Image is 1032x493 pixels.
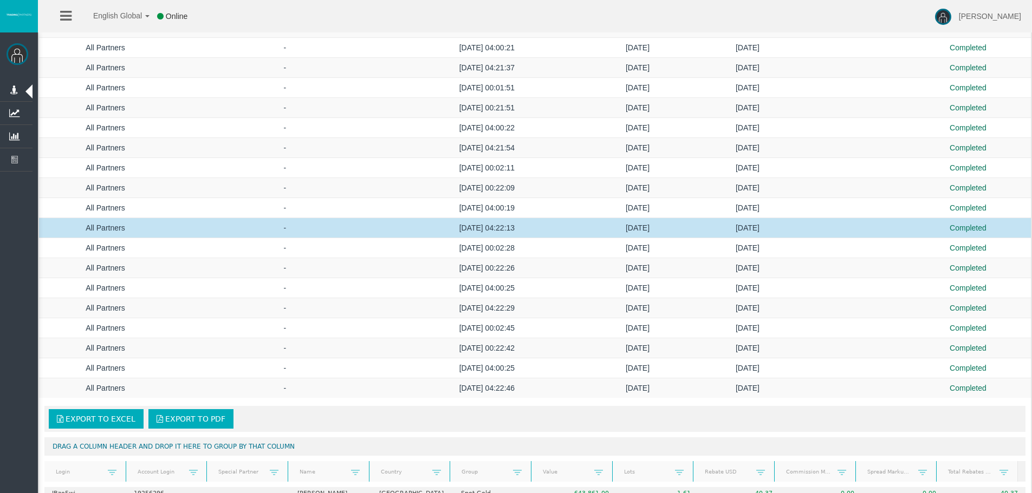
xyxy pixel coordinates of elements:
td: All Partners [39,238,172,258]
a: Account Login [131,464,189,479]
td: All Partners [39,278,172,298]
td: - [172,118,398,138]
a: Lots [617,464,675,479]
td: [DATE] [699,378,796,398]
td: All Partners [39,258,172,278]
td: Completed [905,258,1031,278]
td: [DATE] [699,278,796,298]
td: - [172,318,398,338]
td: - [172,338,398,358]
td: [DATE] [576,38,699,58]
span: Online [166,12,187,21]
td: [DATE] 04:00:21 [398,38,576,58]
td: Completed [905,298,1031,318]
a: Rebate USD [698,464,756,479]
span: Export to Excel [66,415,135,423]
td: - [172,378,398,398]
td: All Partners [39,178,172,198]
td: Completed [905,338,1031,358]
td: - [172,178,398,198]
td: All Partners [39,358,172,378]
td: - [172,218,398,238]
td: Completed [905,118,1031,138]
a: Value [536,464,594,479]
td: Completed [905,98,1031,118]
td: [DATE] 00:22:42 [398,338,576,358]
td: [DATE] [699,178,796,198]
td: [DATE] [576,338,699,358]
td: [DATE] 04:22:46 [398,378,576,398]
span: English Global [79,11,142,20]
td: [DATE] [576,178,699,198]
a: Total Rebates USD [942,464,1000,479]
span: Export to PDF [165,415,225,423]
td: [DATE] [576,58,699,78]
td: [DATE] 04:22:29 [398,298,576,318]
td: [DATE] [576,278,699,298]
td: - [172,38,398,58]
td: Completed [905,78,1031,98]
td: Completed [905,238,1031,258]
td: [DATE] 04:00:19 [398,198,576,218]
td: All Partners [39,138,172,158]
td: All Partners [39,218,172,238]
a: Special Partner [212,464,270,479]
td: [DATE] 00:02:28 [398,238,576,258]
td: [DATE] [699,318,796,338]
td: [DATE] [699,118,796,138]
td: [DATE] [699,298,796,318]
td: [DATE] [576,78,699,98]
td: All Partners [39,318,172,338]
td: [DATE] 00:22:26 [398,258,576,278]
td: [DATE] [699,358,796,378]
div: Drag a column header and drop it here to group by that column [44,437,1025,456]
td: Completed [905,318,1031,338]
td: [DATE] [699,58,796,78]
td: [DATE] [576,118,699,138]
td: Completed [905,58,1031,78]
td: Completed [905,358,1031,378]
td: [DATE] [576,378,699,398]
img: logo.svg [5,12,33,17]
td: - [172,238,398,258]
td: - [172,98,398,118]
td: [DATE] [699,218,796,238]
td: - [172,158,398,178]
td: - [172,298,398,318]
td: Completed [905,138,1031,158]
td: [DATE] [576,198,699,218]
td: [DATE] [576,298,699,318]
td: [DATE] [699,258,796,278]
td: [DATE] 04:00:25 [398,358,576,378]
td: Completed [905,218,1031,238]
td: Completed [905,198,1031,218]
td: - [172,258,398,278]
td: [DATE] [699,158,796,178]
td: All Partners [39,298,172,318]
a: Commission Markup USD [779,464,837,479]
td: Completed [905,178,1031,198]
td: All Partners [39,38,172,58]
td: [DATE] 04:00:22 [398,118,576,138]
td: - [172,198,398,218]
td: [DATE] [699,98,796,118]
td: [DATE] 00:01:51 [398,78,576,98]
img: user-image [935,9,951,25]
td: [DATE] 00:22:09 [398,178,576,198]
a: Export to Excel [49,409,144,429]
td: [DATE] [699,338,796,358]
td: - [172,278,398,298]
td: [DATE] [576,358,699,378]
td: All Partners [39,118,172,138]
a: Login [49,464,107,479]
td: [DATE] [576,218,699,238]
td: [DATE] [699,138,796,158]
a: Spread Markup USD [860,464,918,479]
td: - [172,138,398,158]
td: All Partners [39,78,172,98]
td: - [172,78,398,98]
td: [DATE] 00:02:11 [398,158,576,178]
td: - [172,358,398,378]
td: [DATE] 04:22:13 [398,218,576,238]
td: [DATE] [576,318,699,338]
